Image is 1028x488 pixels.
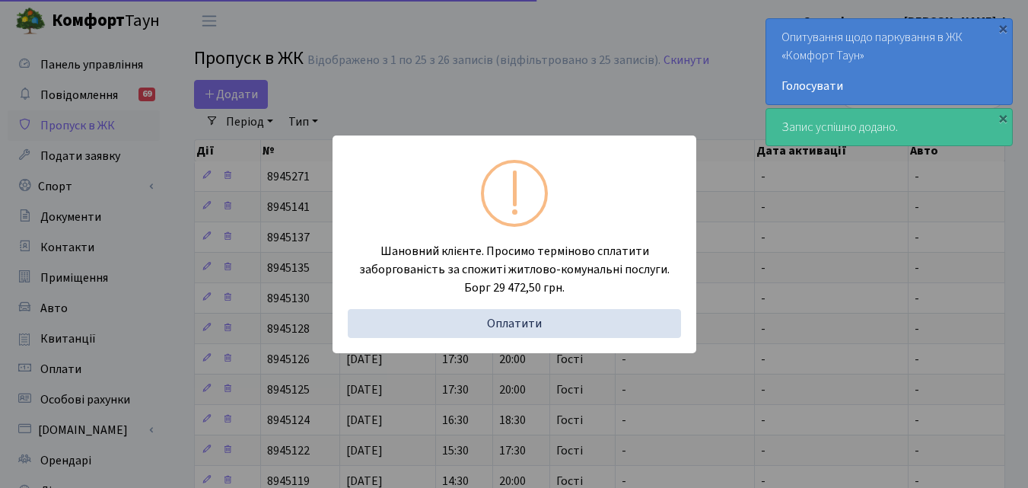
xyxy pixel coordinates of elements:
div: Шановний клієнте. Просимо терміново сплатити заборгованість за спожиті житлово-комунальні послуги... [348,242,681,338]
div: Запис успішно додано. [766,109,1012,145]
a: Голосувати [781,77,997,95]
div: × [995,21,1010,36]
a: Оплатити [348,309,681,338]
div: Опитування щодо паркування в ЖК «Комфорт Таун» [766,19,1012,104]
div: × [995,110,1010,126]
